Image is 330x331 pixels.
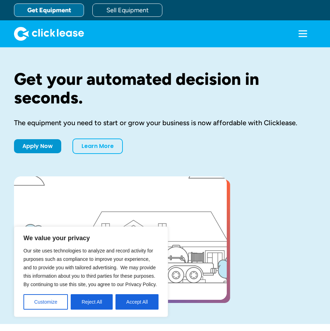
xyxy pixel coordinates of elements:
button: Reject All [71,294,113,310]
a: Get Equipment [14,4,84,17]
div: The equipment you need to start or grow your business is now affordable with Clicklease. [14,118,316,127]
button: Customize [23,294,68,310]
a: home [14,27,84,41]
img: Blue play button logo on a light blue circular background [120,225,139,245]
h1: Get your automated decision in seconds. [14,70,316,107]
button: Accept All [115,294,159,310]
a: Apply Now [14,139,61,153]
img: Clicklease logo [14,27,84,41]
a: open lightbox [14,176,227,300]
a: Sell Equipment [92,4,162,17]
p: We value your privacy [23,234,159,242]
span: Our site uses technologies to analyze and record activity for purposes such as compliance to impr... [23,248,157,287]
div: We value your privacy [14,227,168,317]
div: menu [289,20,316,47]
a: Learn More [72,139,123,154]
